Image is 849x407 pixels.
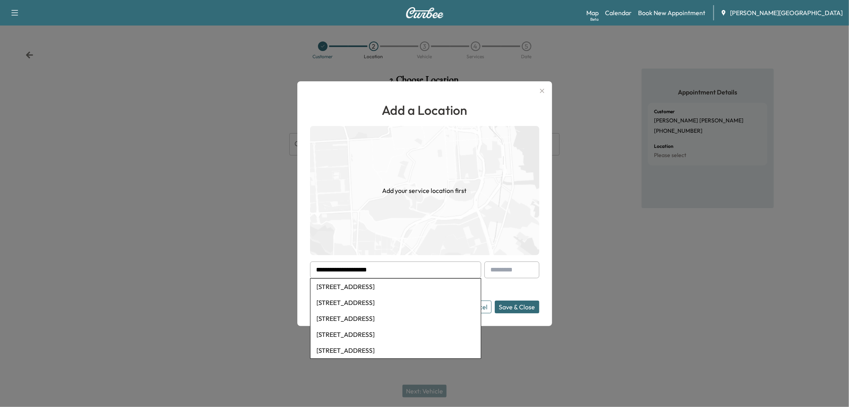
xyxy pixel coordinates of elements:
h1: Add a Location [310,100,539,120]
li: [STREET_ADDRESS] [310,295,481,311]
span: [PERSON_NAME][GEOGRAPHIC_DATA] [730,8,843,18]
li: [STREET_ADDRESS] [310,279,481,295]
li: [STREET_ADDRESS] [310,342,481,358]
a: Book New Appointment [638,8,705,18]
img: empty-map-CL6vilOE.png [310,126,539,255]
div: Beta [590,16,599,22]
h1: Add your service location first [383,186,467,195]
a: MapBeta [586,8,599,18]
img: Curbee Logo [406,7,444,18]
li: [STREET_ADDRESS] [310,311,481,326]
li: [STREET_ADDRESS] [310,326,481,342]
button: Save & Close [495,301,539,313]
a: Calendar [605,8,632,18]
